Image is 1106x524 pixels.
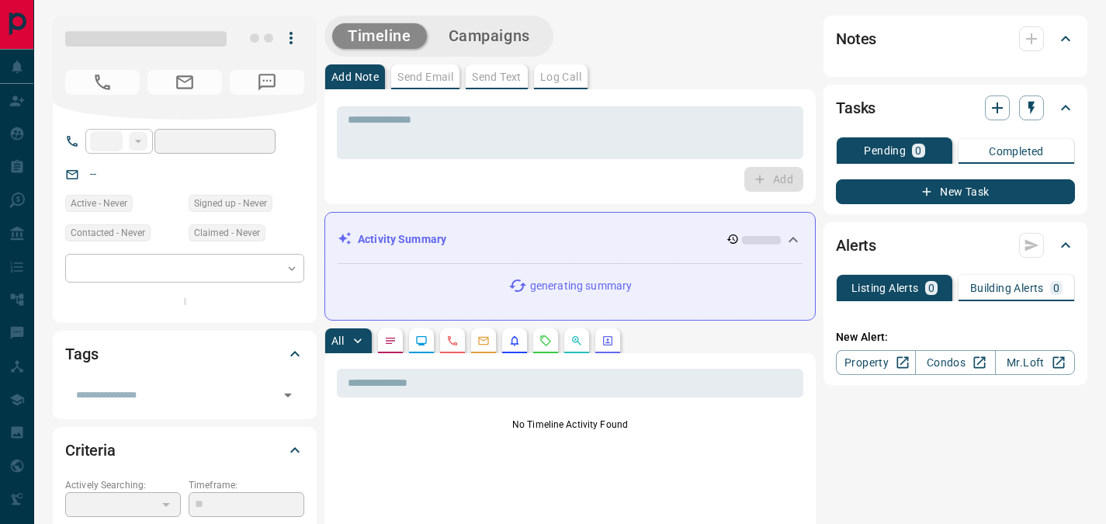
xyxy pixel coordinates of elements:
[230,70,304,95] span: No Number
[1053,283,1059,293] p: 0
[864,145,906,156] p: Pending
[337,418,803,432] p: No Timeline Activity Found
[570,335,583,347] svg: Opportunities
[194,225,260,241] span: Claimed - Never
[836,89,1075,127] div: Tasks
[65,438,116,463] h2: Criteria
[836,329,1075,345] p: New Alert:
[71,196,127,211] span: Active - Never
[446,335,459,347] svg: Calls
[851,283,919,293] p: Listing Alerts
[928,283,934,293] p: 0
[995,350,1075,375] a: Mr.Loft
[65,478,181,492] p: Actively Searching:
[65,342,98,366] h2: Tags
[602,335,614,347] svg: Agent Actions
[384,335,397,347] svg: Notes
[71,225,145,241] span: Contacted - Never
[331,335,344,346] p: All
[530,278,632,294] p: generating summary
[477,335,490,347] svg: Emails
[65,432,304,469] div: Criteria
[65,335,304,373] div: Tags
[65,70,140,95] span: No Number
[915,145,921,156] p: 0
[194,196,267,211] span: Signed up - Never
[415,335,428,347] svg: Lead Browsing Activity
[915,350,995,375] a: Condos
[277,384,299,406] button: Open
[508,335,521,347] svg: Listing Alerts
[147,70,222,95] span: No Email
[90,168,96,180] a: --
[338,225,803,254] div: Activity Summary
[970,283,1044,293] p: Building Alerts
[836,95,875,120] h2: Tasks
[989,146,1044,157] p: Completed
[358,231,446,248] p: Activity Summary
[433,23,546,49] button: Campaigns
[836,233,876,258] h2: Alerts
[836,227,1075,264] div: Alerts
[189,478,304,492] p: Timeframe:
[836,179,1075,204] button: New Task
[836,350,916,375] a: Property
[332,23,427,49] button: Timeline
[836,20,1075,57] div: Notes
[331,71,379,82] p: Add Note
[836,26,876,51] h2: Notes
[539,335,552,347] svg: Requests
